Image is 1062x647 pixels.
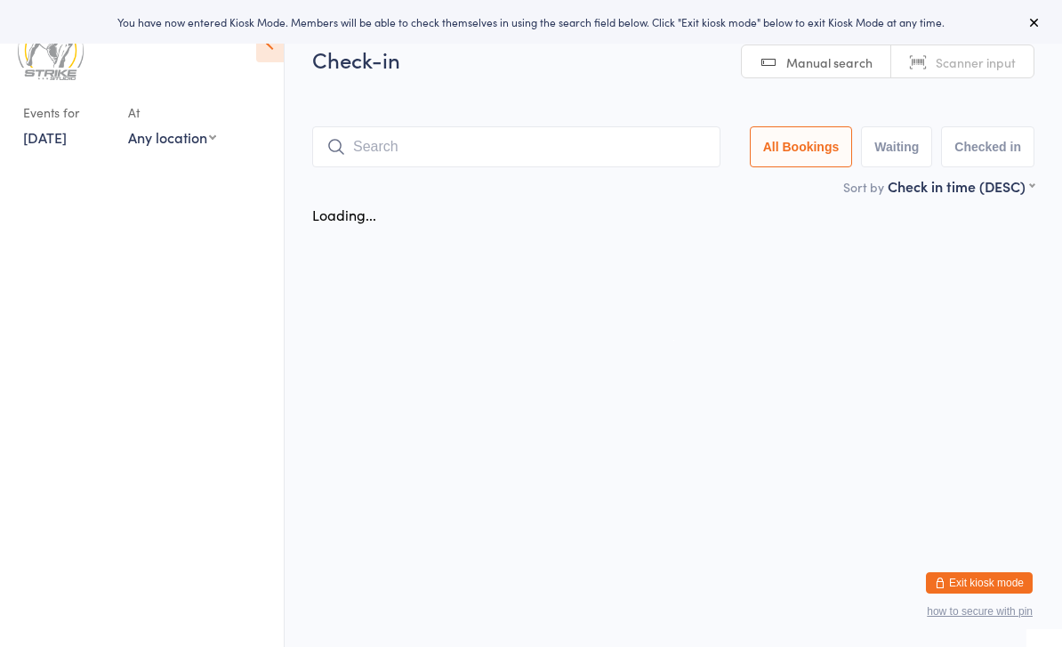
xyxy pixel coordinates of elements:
span: Manual search [786,53,873,71]
div: Any location [128,127,216,147]
button: Exit kiosk mode [926,572,1033,594]
div: Events for [23,98,110,127]
div: Check in time (DESC) [888,176,1034,196]
img: Strike Studio [18,13,84,80]
button: Checked in [941,126,1034,167]
button: Waiting [861,126,932,167]
h2: Check-in [312,44,1034,74]
input: Search [312,126,720,167]
div: Loading... [312,205,376,224]
label: Sort by [843,178,884,196]
a: [DATE] [23,127,67,147]
div: At [128,98,216,127]
button: how to secure with pin [927,605,1033,618]
span: Scanner input [936,53,1016,71]
button: All Bookings [750,126,853,167]
div: You have now entered Kiosk Mode. Members will be able to check themselves in using the search fie... [28,14,1034,29]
